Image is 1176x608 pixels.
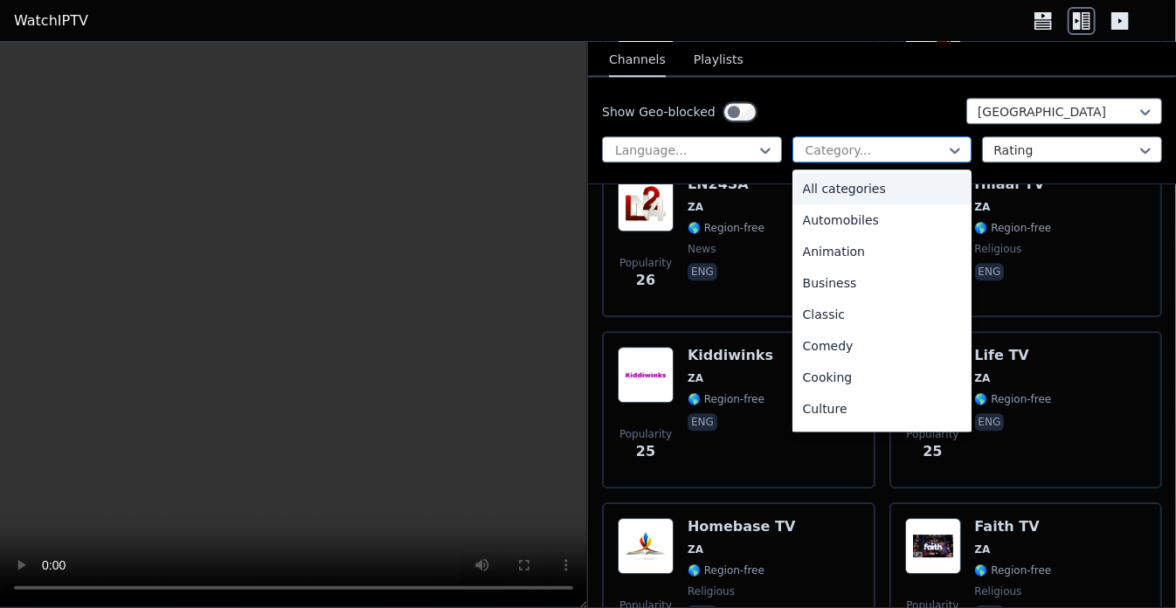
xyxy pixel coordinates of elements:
[688,584,735,598] span: religious
[792,173,972,204] div: All categories
[636,441,655,462] span: 25
[792,362,972,393] div: Cooking
[792,393,972,425] div: Culture
[975,392,1052,406] span: 🌎 Region-free
[975,371,991,385] span: ZA
[792,299,972,330] div: Classic
[619,427,672,441] span: Popularity
[792,267,972,299] div: Business
[688,563,764,577] span: 🌎 Region-free
[792,236,972,267] div: Animation
[618,518,674,574] img: Homebase TV
[688,371,703,385] span: ZA
[792,204,972,236] div: Automobiles
[688,347,773,364] h6: Kiddiwinks
[688,542,703,556] span: ZA
[792,425,972,456] div: Documentary
[688,413,717,431] p: eng
[975,584,1022,598] span: religious
[619,256,672,270] span: Popularity
[975,518,1052,535] h6: Faith TV
[688,242,716,256] span: news
[688,392,764,406] span: 🌎 Region-free
[688,176,764,193] h6: LN24SA
[688,200,703,214] span: ZA
[14,10,88,31] a: WatchIPTV
[792,330,972,362] div: Comedy
[975,347,1052,364] h6: Life TV
[975,542,991,556] span: ZA
[694,44,744,77] button: Playlists
[618,347,674,403] img: Kiddiwinks
[688,221,764,235] span: 🌎 Region-free
[609,44,666,77] button: Channels
[975,176,1052,193] h6: Hilaal TV
[906,427,958,441] span: Popularity
[975,413,1005,431] p: eng
[923,441,942,462] span: 25
[688,263,717,280] p: eng
[618,176,674,231] img: LN24SA
[975,563,1052,577] span: 🌎 Region-free
[975,242,1022,256] span: religious
[975,200,991,214] span: ZA
[975,221,1052,235] span: 🌎 Region-free
[688,518,795,535] h6: Homebase TV
[975,263,1005,280] p: eng
[636,270,655,291] span: 26
[905,518,961,574] img: Faith TV
[602,103,716,121] label: Show Geo-blocked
